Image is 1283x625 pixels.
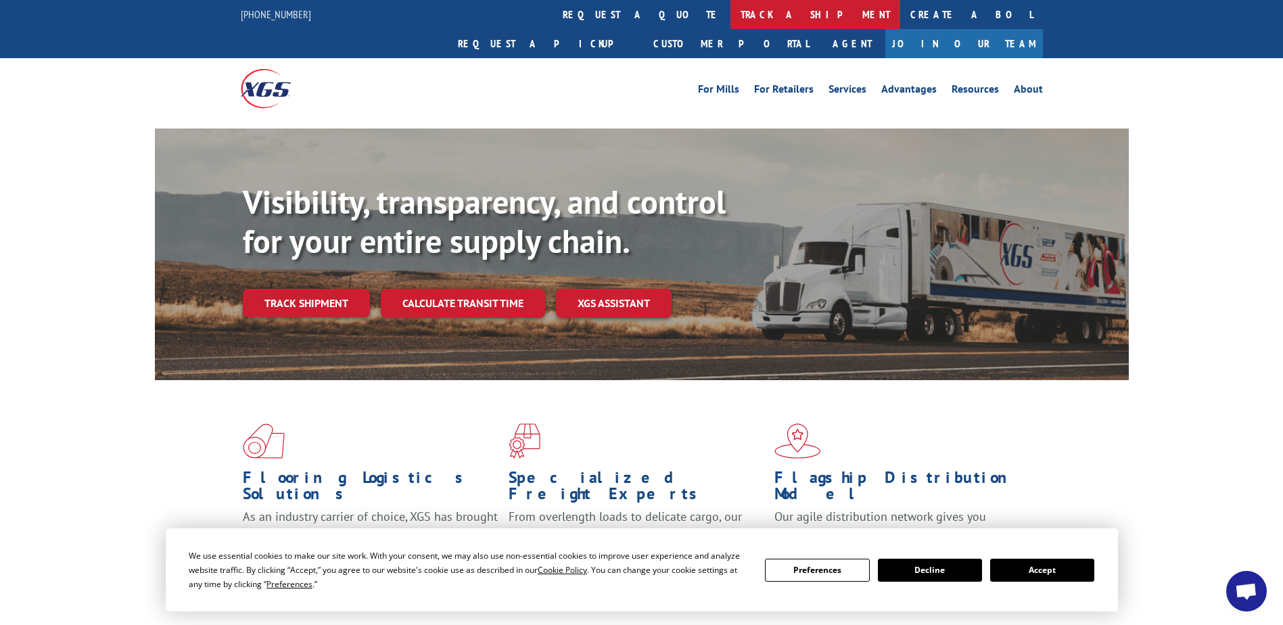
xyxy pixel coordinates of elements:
[819,29,885,58] a: Agent
[829,84,866,99] a: Services
[698,84,739,99] a: For Mills
[166,528,1118,611] div: Cookie Consent Prompt
[243,289,370,317] a: Track shipment
[1226,571,1267,611] div: Open chat
[952,84,999,99] a: Resources
[774,509,1023,540] span: Our agile distribution network gives you nationwide inventory management on demand.
[774,469,1030,509] h1: Flagship Distribution Model
[241,7,311,21] a: [PHONE_NUMBER]
[556,289,672,318] a: XGS ASSISTANT
[885,29,1043,58] a: Join Our Team
[509,509,764,569] p: From overlength loads to delicate cargo, our experienced staff knows the best way to move your fr...
[881,84,937,99] a: Advantages
[381,289,545,318] a: Calculate transit time
[1014,84,1043,99] a: About
[538,564,587,576] span: Cookie Policy
[990,559,1094,582] button: Accept
[878,559,982,582] button: Decline
[243,423,285,459] img: xgs-icon-total-supply-chain-intelligence-red
[754,84,814,99] a: For Retailers
[509,469,764,509] h1: Specialized Freight Experts
[243,509,498,557] span: As an industry carrier of choice, XGS has brought innovation and dedication to flooring logistics...
[765,559,869,582] button: Preferences
[243,181,726,262] b: Visibility, transparency, and control for your entire supply chain.
[509,423,540,459] img: xgs-icon-focused-on-flooring-red
[266,578,312,590] span: Preferences
[643,29,819,58] a: Customer Portal
[448,29,643,58] a: Request a pickup
[774,423,821,459] img: xgs-icon-flagship-distribution-model-red
[243,469,498,509] h1: Flooring Logistics Solutions
[189,549,749,591] div: We use essential cookies to make our site work. With your consent, we may also use non-essential ...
